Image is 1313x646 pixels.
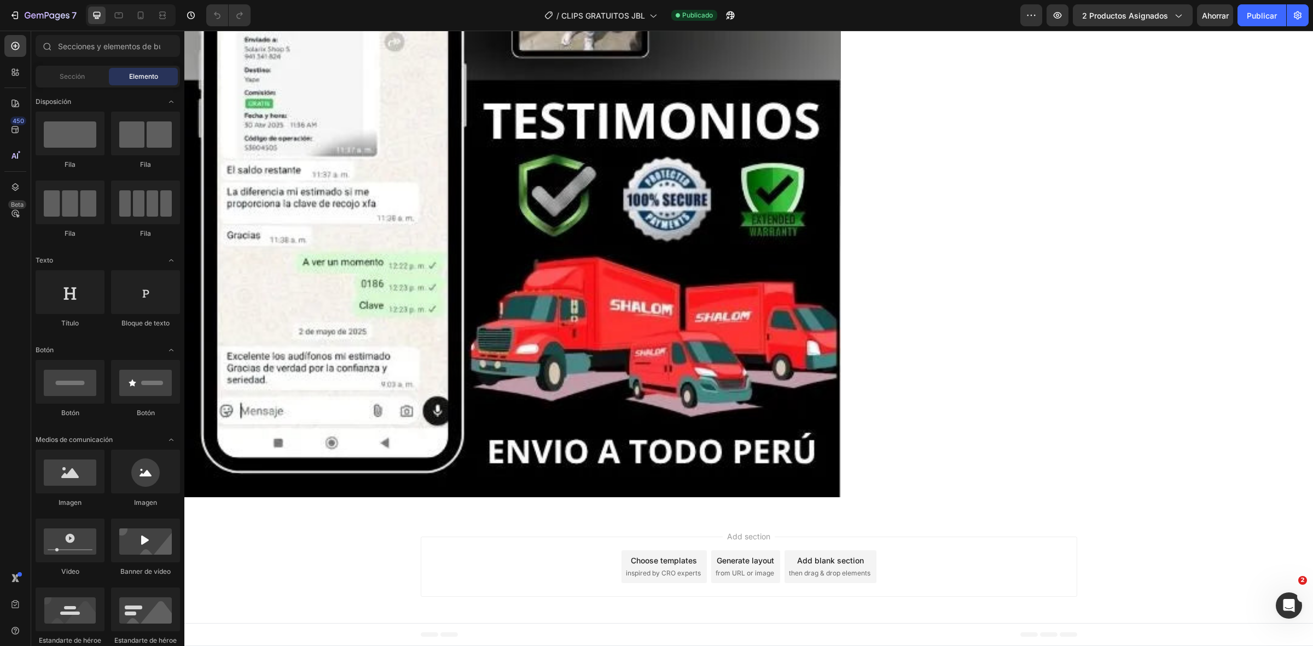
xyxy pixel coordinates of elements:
[140,229,151,237] font: Fila
[36,35,180,57] input: Secciones y elementos de búsqueda
[13,117,24,125] font: 450
[1238,4,1286,26] button: Publicar
[65,229,75,237] font: Fila
[682,11,713,19] font: Publicado
[4,4,82,26] button: 7
[561,11,645,20] font: CLIPS GRATUITOS JBL
[441,538,516,548] span: inspired by CRO experts
[36,435,113,444] font: Medios de comunicación
[36,97,71,106] font: Disposición
[61,409,79,417] font: Botón
[11,201,24,208] font: Beta
[39,636,101,644] font: Estandarte de héroe
[1276,592,1302,619] iframe: Chat en vivo de Intercom
[162,341,180,359] span: Abrir con palanca
[605,538,686,548] span: then drag & drop elements
[1202,11,1229,20] font: Ahorrar
[137,409,155,417] font: Botón
[60,72,85,80] font: Sección
[1082,11,1168,20] font: 2 productos asignados
[61,319,79,327] font: Título
[61,567,79,575] font: Video
[531,538,590,548] span: from URL or image
[72,10,77,21] font: 7
[532,524,590,536] div: Generate layout
[162,431,180,449] span: Abrir con palanca
[206,4,251,26] div: Deshacer/Rehacer
[129,72,158,80] font: Elemento
[613,524,679,536] div: Add blank section
[59,498,82,507] font: Imagen
[140,160,151,168] font: Fila
[162,252,180,269] span: Abrir con palanca
[1300,577,1305,584] font: 2
[36,256,53,264] font: Texto
[556,11,559,20] font: /
[446,524,513,536] div: Choose templates
[162,93,180,110] span: Abrir con palanca
[134,498,157,507] font: Imagen
[184,31,1313,646] iframe: Área de diseño
[121,319,170,327] font: Bloque de texto
[1247,11,1277,20] font: Publicar
[36,346,54,354] font: Botón
[114,636,177,644] font: Estandarte de héroe
[120,567,171,575] font: Banner de vídeo
[1197,4,1233,26] button: Ahorrar
[1073,4,1193,26] button: 2 productos asignados
[538,500,590,511] span: Add section
[65,160,75,168] font: Fila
